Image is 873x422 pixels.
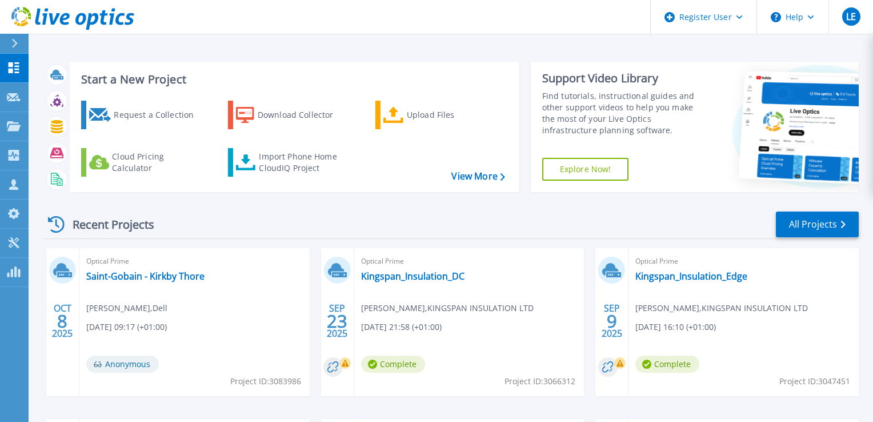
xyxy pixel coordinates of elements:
[361,255,578,268] span: Optical Prime
[228,101,355,129] a: Download Collector
[635,302,808,314] span: [PERSON_NAME] , KINGSPAN INSULATION LTD
[81,73,504,86] h3: Start a New Project
[375,101,503,129] a: Upload Files
[259,151,348,174] div: Import Phone Home CloudIQ Project
[57,316,67,326] span: 8
[230,375,301,388] span: Project ID: 3083986
[361,270,464,282] a: Kingspan_Insulation_DC
[451,171,504,182] a: View More
[542,90,707,136] div: Find tutorials, instructional guides and other support videos to help you make the most of your L...
[326,300,348,342] div: SEP 2025
[361,302,534,314] span: [PERSON_NAME] , KINGSPAN INSULATION LTD
[542,71,707,86] div: Support Video Library
[361,356,425,373] span: Complete
[114,103,205,126] div: Request a Collection
[327,316,347,326] span: 23
[361,321,442,333] span: [DATE] 21:58 (+01:00)
[86,270,205,282] a: Saint-Gobain - Kirkby Thore
[86,321,167,333] span: [DATE] 09:17 (+01:00)
[112,151,203,174] div: Cloud Pricing Calculator
[779,375,850,388] span: Project ID: 3047451
[635,255,852,268] span: Optical Prime
[81,148,209,177] a: Cloud Pricing Calculator
[601,300,623,342] div: SEP 2025
[407,103,498,126] div: Upload Files
[846,12,856,21] span: LE
[86,302,167,314] span: [PERSON_NAME] , Dell
[776,212,859,237] a: All Projects
[86,356,159,373] span: Anonymous
[542,158,629,181] a: Explore Now!
[635,321,716,333] span: [DATE] 16:10 (+01:00)
[504,375,575,388] span: Project ID: 3066312
[258,103,349,126] div: Download Collector
[81,101,209,129] a: Request a Collection
[51,300,73,342] div: OCT 2025
[44,210,170,238] div: Recent Projects
[607,316,617,326] span: 9
[86,255,303,268] span: Optical Prime
[635,356,699,373] span: Complete
[635,270,747,282] a: Kingspan_Insulation_Edge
